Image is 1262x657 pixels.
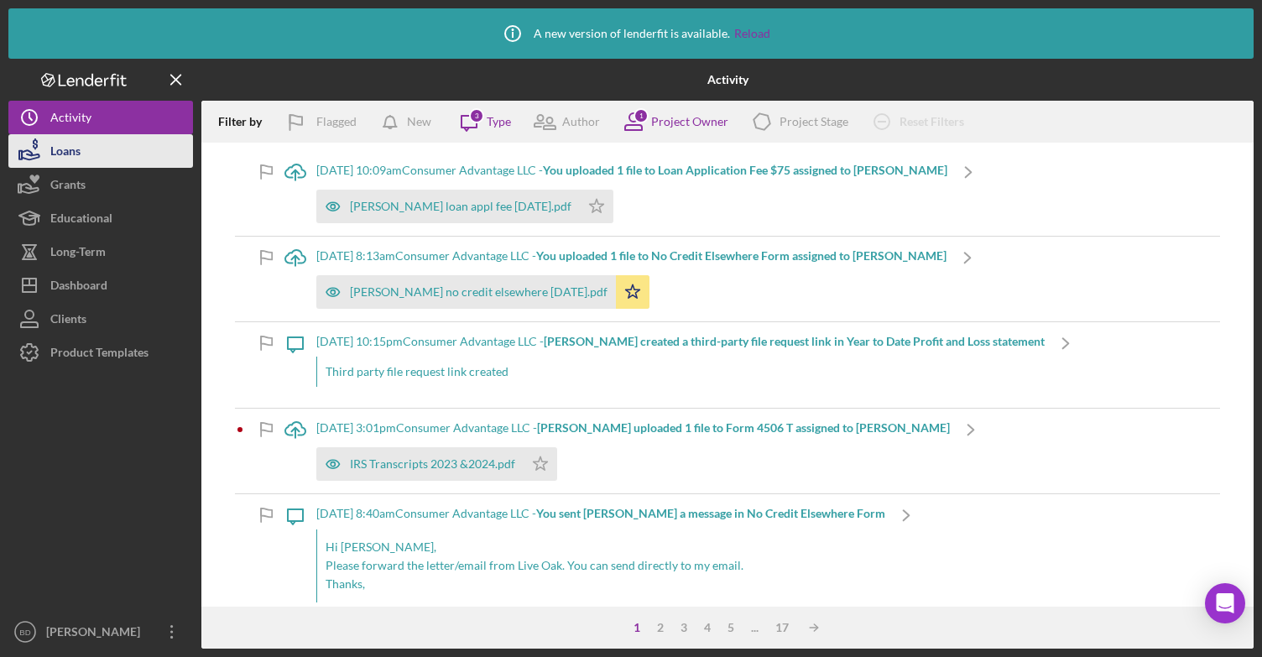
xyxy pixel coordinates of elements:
[316,249,946,263] div: [DATE] 8:13am Consumer Advantage LLC -
[719,621,743,634] div: 5
[316,164,947,177] div: [DATE] 10:09am Consumer Advantage LLC -
[8,201,193,235] button: Educational
[543,163,947,177] b: You uploaded 1 file to Loan Application Fee $75 assigned to [PERSON_NAME]
[544,334,1045,348] b: [PERSON_NAME] created a third-party file request link in Year to Date Profit and Loss statement
[50,336,149,373] div: Product Templates
[316,190,613,223] button: [PERSON_NAME] loan appl fee [DATE].pdf
[492,13,770,55] div: A new version of lenderfit is available.
[19,628,30,637] text: BD
[562,115,600,128] div: Author
[50,302,86,340] div: Clients
[50,235,106,273] div: Long-Term
[350,457,515,471] div: IRS Transcripts 2023 &2024.pdf
[274,322,1087,408] a: [DATE] 10:15pmConsumer Advantage LLC -[PERSON_NAME] created a third-party file request link in Ye...
[625,621,649,634] div: 1
[649,621,672,634] div: 2
[861,105,981,138] button: Reset Filters
[634,108,649,123] div: 1
[767,621,797,634] div: 17
[900,105,964,138] div: Reset Filters
[316,421,950,435] div: [DATE] 3:01pm Consumer Advantage LLC -
[326,556,877,575] p: Please forward the letter/email from Live Oak. You can send directly to my email.
[316,357,1045,387] div: Third party file request link created
[8,134,193,168] button: Loans
[316,447,557,481] button: IRS Transcripts 2023 &2024.pdf
[50,201,112,239] div: Educational
[326,538,877,556] p: Hi [PERSON_NAME],
[743,621,767,634] div: ...
[316,105,357,138] div: Flagged
[316,507,885,520] div: [DATE] 8:40am Consumer Advantage LLC -
[8,302,193,336] button: Clients
[780,115,848,128] div: Project Stage
[316,275,649,309] button: [PERSON_NAME] no credit elsewhere [DATE].pdf
[274,151,989,236] a: [DATE] 10:09amConsumer Advantage LLC -You uploaded 1 file to Loan Application Fee $75 assigned to...
[537,420,950,435] b: [PERSON_NAME] uploaded 1 file to Form 4506 T assigned to [PERSON_NAME]
[734,27,770,40] a: Reload
[1205,583,1245,623] div: Open Intercom Messenger
[707,73,748,86] b: Activity
[8,168,193,201] button: Grants
[8,615,193,649] button: BD[PERSON_NAME]
[274,409,992,493] a: [DATE] 3:01pmConsumer Advantage LLC -[PERSON_NAME] uploaded 1 file to Form 4506 T assigned to [PE...
[407,105,431,138] div: New
[651,115,728,128] div: Project Owner
[42,615,151,653] div: [PERSON_NAME]
[274,237,988,321] a: [DATE] 8:13amConsumer Advantage LLC -You uploaded 1 file to No Credit Elsewhere Form assigned to ...
[8,336,193,369] button: Product Templates
[350,200,571,213] div: [PERSON_NAME] loan appl fee [DATE].pdf
[536,506,885,520] b: You sent [PERSON_NAME] a message in No Credit Elsewhere Form
[696,621,719,634] div: 4
[536,248,946,263] b: You uploaded 1 file to No Credit Elsewhere Form assigned to [PERSON_NAME]
[218,115,274,128] div: Filter by
[50,269,107,306] div: Dashboard
[274,105,373,138] button: Flagged
[274,494,927,623] a: [DATE] 8:40amConsumer Advantage LLC -You sent [PERSON_NAME] a message in No Credit Elsewhere Form...
[469,108,484,123] div: 3
[326,575,877,593] p: Thanks,
[487,115,511,128] div: Type
[50,101,91,138] div: Activity
[8,101,193,134] button: Activity
[50,134,81,172] div: Loans
[8,235,193,269] button: Long-Term
[350,285,608,299] div: [PERSON_NAME] no credit elsewhere [DATE].pdf
[50,168,86,206] div: Grants
[672,621,696,634] div: 3
[316,335,1045,348] div: [DATE] 10:15pm Consumer Advantage LLC -
[373,105,448,138] button: New
[8,269,193,302] button: Dashboard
